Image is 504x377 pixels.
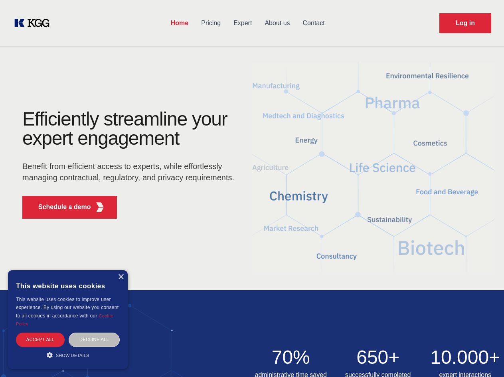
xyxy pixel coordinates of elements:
h1: Efficiently streamline your expert engagement [22,110,239,148]
a: Request Demo [439,13,491,33]
div: Show details [16,351,120,359]
a: KOL Knowledge Platform: Talk to Key External Experts (KEE) [13,17,56,30]
a: Expert [227,13,258,34]
img: KGG Fifth Element RED [95,202,105,212]
a: Pricing [195,13,227,34]
div: Accept all [16,333,65,347]
div: Decline all [69,333,120,347]
a: Cookie Policy [16,313,113,326]
div: This website uses cookies [16,276,120,295]
span: Show details [56,353,89,358]
button: Schedule a demoKGG Fifth Element RED [22,196,117,219]
p: Benefit from efficient access to experts, while effortlessly managing contractual, regulatory, an... [22,161,239,183]
div: Close [118,274,124,280]
h2: 70% [252,348,330,367]
a: Home [164,13,195,34]
a: About us [258,13,296,34]
a: Contact [296,13,331,34]
p: Schedule a demo [38,202,91,212]
span: This website uses cookies to improve user experience. By using our website you consent to all coo... [16,297,119,319]
img: KGG Fifth Element RED [252,52,495,282]
h2: 650+ [339,348,417,367]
